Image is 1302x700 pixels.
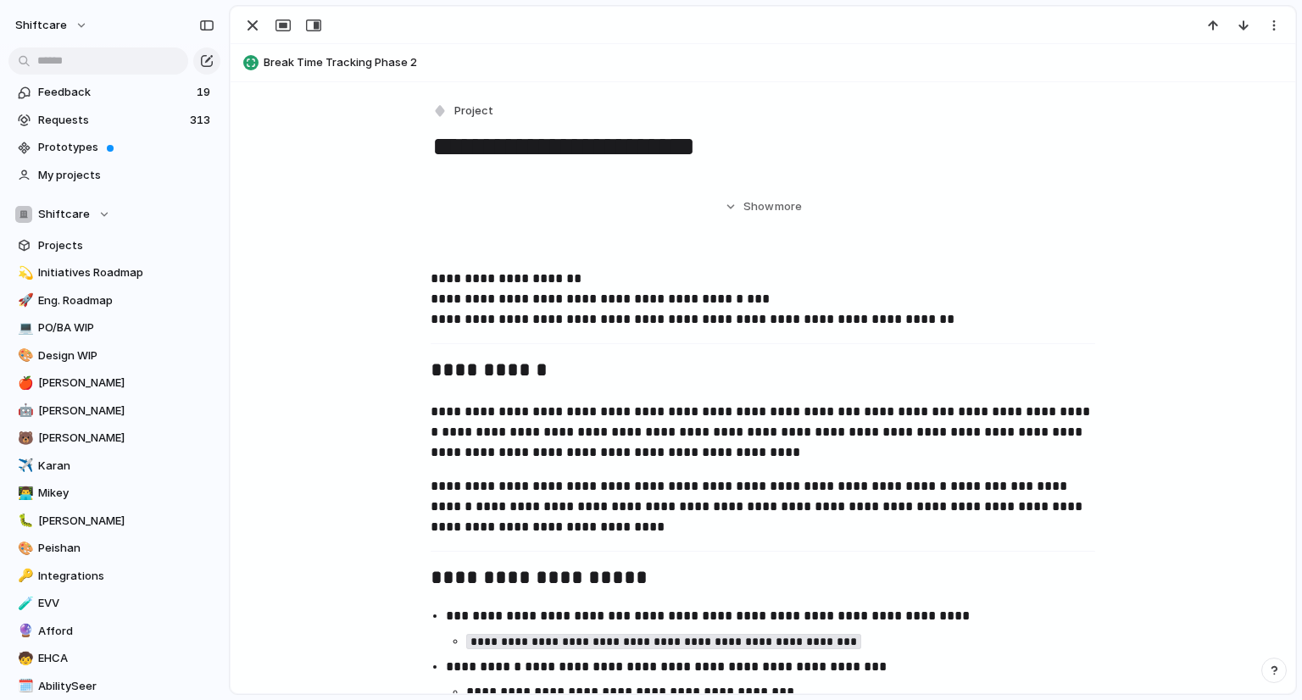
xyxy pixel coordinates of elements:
[238,49,1288,76] button: Break Time Tracking Phase 2
[38,292,214,309] span: Eng. Roadmap
[8,315,220,341] a: 💻PO/BA WIP
[18,456,30,475] div: ✈️
[38,375,214,392] span: [PERSON_NAME]
[15,17,67,34] span: shiftcare
[8,135,220,160] a: Prototypes
[8,343,220,369] a: 🎨Design WIP
[38,430,214,447] span: [PERSON_NAME]
[8,233,220,258] a: Projects
[18,291,30,310] div: 🚀
[197,84,214,101] span: 19
[38,650,214,667] span: EHCA
[18,319,30,338] div: 💻
[15,678,32,695] button: 🗓️
[38,319,214,336] span: PO/BA WIP
[15,458,32,475] button: ✈️
[38,167,214,184] span: My projects
[15,375,32,392] button: 🍎
[15,430,32,447] button: 🐻
[8,260,220,286] a: 💫Initiatives Roadmap
[18,594,30,614] div: 🧪
[18,676,30,696] div: 🗓️
[18,264,30,283] div: 💫
[8,80,220,105] a: Feedback19
[15,595,32,612] button: 🧪
[38,540,214,557] span: Peishan
[38,84,192,101] span: Feedback
[18,621,30,641] div: 🔮
[38,513,214,530] span: [PERSON_NAME]
[38,623,214,640] span: Afford
[8,453,220,479] a: ✈️Karan
[38,206,90,223] span: Shiftcare
[8,619,220,644] a: 🔮Afford
[18,429,30,448] div: 🐻
[38,139,214,156] span: Prototypes
[775,198,802,215] span: more
[8,108,220,133] a: Requests313
[18,539,30,558] div: 🎨
[8,202,220,227] button: Shiftcare
[743,198,774,215] span: Show
[8,398,220,424] a: 🤖[PERSON_NAME]
[15,540,32,557] button: 🎨
[8,425,220,451] a: 🐻[PERSON_NAME]
[15,347,32,364] button: 🎨
[38,458,214,475] span: Karan
[18,511,30,531] div: 🐛
[38,595,214,612] span: EVV
[429,99,498,124] button: Project
[38,112,185,129] span: Requests
[15,568,32,585] button: 🔑
[38,237,214,254] span: Projects
[8,564,220,589] a: 🔑Integrations
[8,163,220,188] a: My projects
[8,591,220,616] a: 🧪EVV
[8,646,220,671] div: 🧒EHCA
[38,485,214,502] span: Mikey
[15,264,32,281] button: 💫
[15,513,32,530] button: 🐛
[38,568,214,585] span: Integrations
[8,12,97,39] button: shiftcare
[18,346,30,365] div: 🎨
[38,678,214,695] span: AbilitySeer
[18,649,30,669] div: 🧒
[8,508,220,534] a: 🐛[PERSON_NAME]
[38,264,214,281] span: Initiatives Roadmap
[264,54,1288,71] span: Break Time Tracking Phase 2
[431,192,1095,222] button: Showmore
[8,288,220,314] a: 🚀Eng. Roadmap
[8,536,220,561] a: 🎨Peishan
[18,374,30,393] div: 🍎
[8,481,220,506] a: 👨‍💻Mikey
[15,319,32,336] button: 💻
[38,403,214,419] span: [PERSON_NAME]
[18,484,30,503] div: 👨‍💻
[15,485,32,502] button: 👨‍💻
[190,112,214,129] span: 313
[18,401,30,420] div: 🤖
[38,347,214,364] span: Design WIP
[15,403,32,419] button: 🤖
[8,370,220,396] a: 🍎[PERSON_NAME]
[15,650,32,667] button: 🧒
[15,623,32,640] button: 🔮
[8,674,220,699] a: 🗓️AbilitySeer
[18,566,30,586] div: 🔑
